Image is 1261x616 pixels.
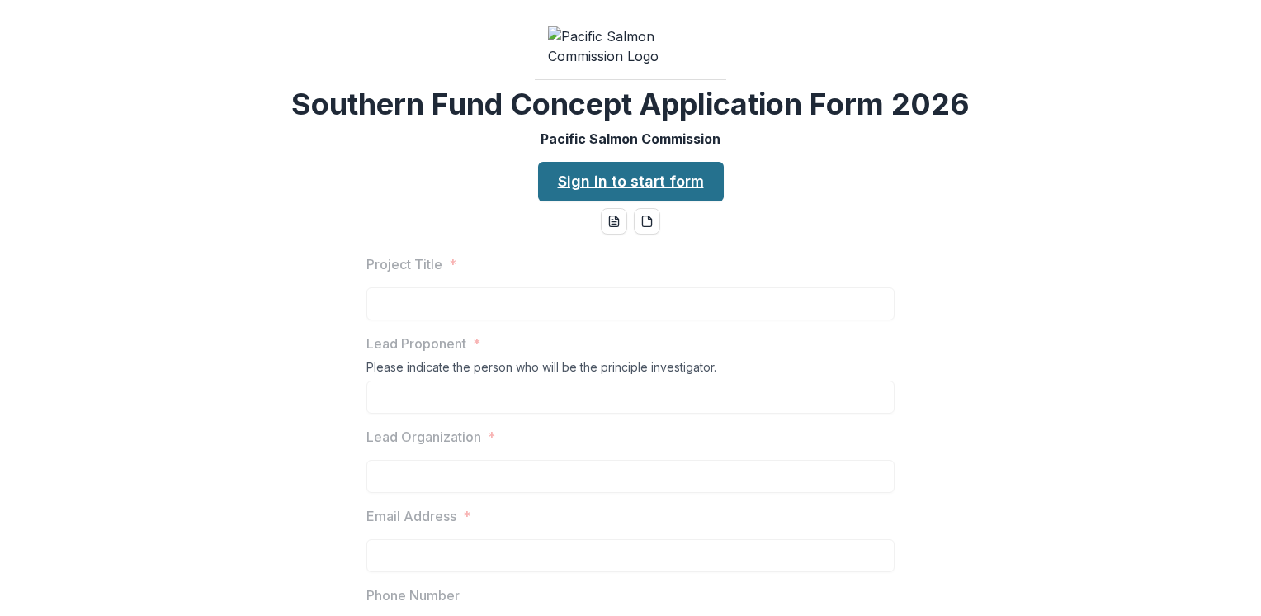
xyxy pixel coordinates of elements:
[366,360,895,381] div: Please indicate the person who will be the principle investigator.
[548,26,713,66] img: Pacific Salmon Commission Logo
[366,585,460,605] p: Phone Number
[538,162,724,201] a: Sign in to start form
[634,208,660,235] button: pdf-download
[541,129,720,149] p: Pacific Salmon Commission
[366,254,442,274] p: Project Title
[366,506,456,526] p: Email Address
[366,427,481,447] p: Lead Organization
[366,334,466,353] p: Lead Proponent
[291,87,970,122] h2: Southern Fund Concept Application Form 2026
[601,208,627,235] button: word-download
